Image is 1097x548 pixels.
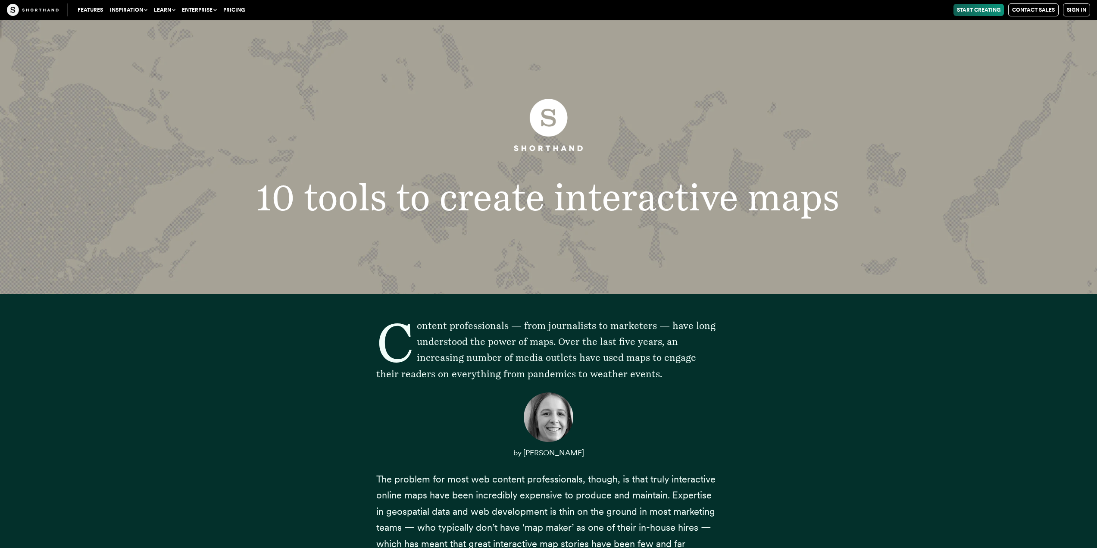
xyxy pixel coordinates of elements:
a: Sign in [1063,3,1090,16]
button: Inspiration [106,4,150,16]
a: Pricing [220,4,248,16]
button: Enterprise [178,4,220,16]
button: Learn [150,4,178,16]
a: Features [74,4,106,16]
a: Start Creating [953,4,1004,16]
span: Content professionals — from journalists to marketers — have long understood the power of maps. O... [376,320,716,379]
a: Contact Sales [1008,3,1059,16]
h1: 10 tools to create interactive maps [232,179,865,216]
img: The Craft [7,4,59,16]
p: by [PERSON_NAME] [376,444,721,461]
